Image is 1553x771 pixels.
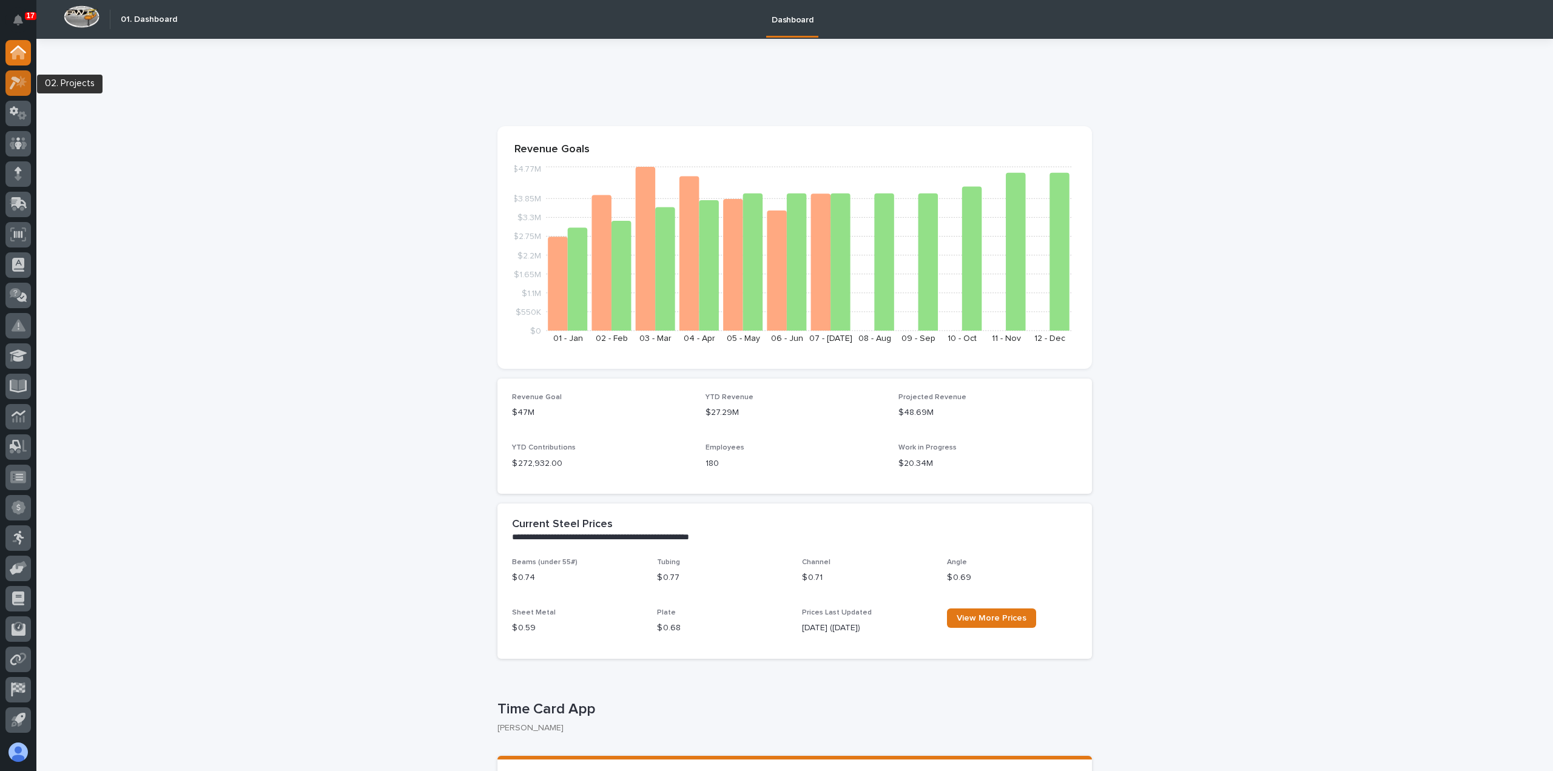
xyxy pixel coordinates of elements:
div: Notifications17 [15,15,31,34]
span: Employees [706,444,744,451]
p: $ 0.59 [512,622,642,635]
tspan: $4.77M [513,165,541,173]
text: 09 - Sep [901,334,935,343]
p: $27.29M [706,406,884,419]
tspan: $3.85M [513,195,541,203]
p: Revenue Goals [514,143,1075,157]
p: $ 0.74 [512,571,642,584]
span: View More Prices [957,614,1026,622]
p: Time Card App [497,701,1087,718]
tspan: $3.3M [517,214,541,222]
span: Revenue Goal [512,394,562,401]
p: 180 [706,457,884,470]
p: $ 0.69 [947,571,1077,584]
tspan: $550K [516,308,541,316]
a: View More Prices [947,608,1036,628]
p: $ 272,932.00 [512,457,691,470]
text: 07 - [DATE] [809,334,852,343]
span: Tubing [657,559,680,566]
span: Angle [947,559,967,566]
text: 03 - Mar [639,334,672,343]
p: $48.69M [898,406,1077,419]
span: Plate [657,609,676,616]
tspan: $1.1M [522,289,541,297]
span: YTD Contributions [512,444,576,451]
text: 02 - Feb [596,334,628,343]
span: Beams (under 55#) [512,559,578,566]
text: 12 - Dec [1034,334,1065,343]
tspan: $1.65M [514,270,541,278]
p: $20.34M [898,457,1077,470]
h2: Current Steel Prices [512,518,613,531]
span: Sheet Metal [512,609,556,616]
text: 08 - Aug [858,334,891,343]
p: $ 0.71 [802,571,932,584]
span: Prices Last Updated [802,609,872,616]
tspan: $2.2M [517,251,541,260]
p: $47M [512,406,691,419]
button: users-avatar [5,739,31,765]
p: $ 0.77 [657,571,787,584]
span: Projected Revenue [898,394,966,401]
text: 04 - Apr [684,334,715,343]
text: 06 - Jun [771,334,803,343]
span: Channel [802,559,830,566]
tspan: $0 [530,327,541,335]
text: 11 - Nov [992,334,1021,343]
p: [PERSON_NAME] [497,723,1082,733]
img: Workspace Logo [64,5,99,28]
p: $ 0.68 [657,622,787,635]
p: 17 [27,12,35,20]
p: [DATE] ([DATE]) [802,622,932,635]
button: Notifications [5,7,31,33]
span: YTD Revenue [706,394,753,401]
text: 01 - Jan [553,334,583,343]
tspan: $2.75M [513,232,541,241]
text: 05 - May [727,334,760,343]
text: 10 - Oct [948,334,977,343]
span: Work in Progress [898,444,957,451]
h2: 01. Dashboard [121,15,177,25]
